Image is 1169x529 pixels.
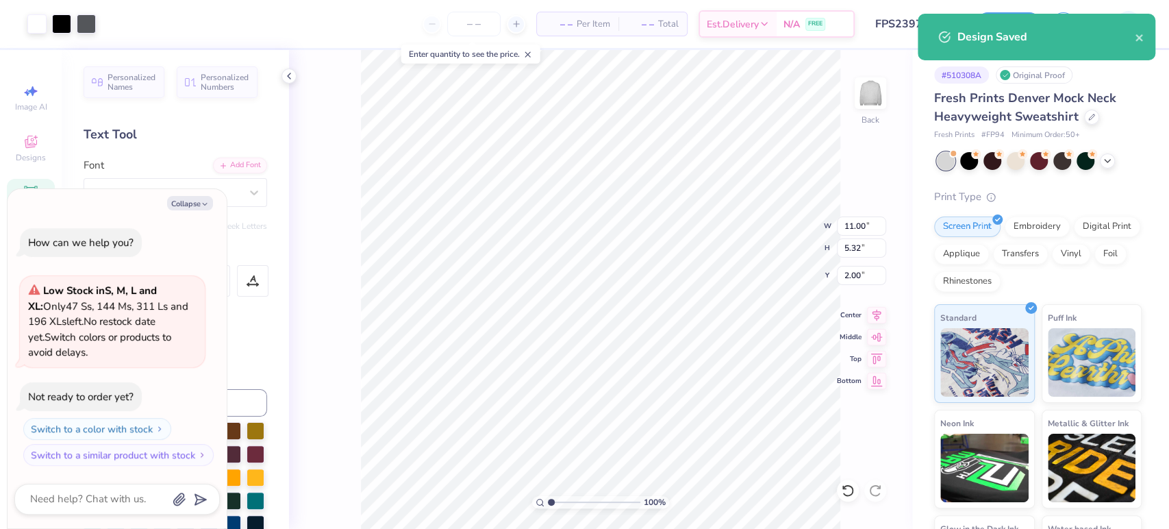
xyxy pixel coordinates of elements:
[707,17,759,32] span: Est. Delivery
[1074,217,1140,237] div: Digital Print
[1052,244,1090,264] div: Vinyl
[837,310,862,320] span: Center
[1135,29,1144,45] button: close
[401,45,540,64] div: Enter quantity to see the price.
[934,130,975,141] span: Fresh Prints
[934,244,989,264] div: Applique
[857,79,884,107] img: Back
[28,315,155,344] span: No restock date yet.
[934,271,1001,292] div: Rhinestones
[940,416,974,430] span: Neon Ink
[1005,217,1070,237] div: Embroidery
[957,29,1135,45] div: Design Saved
[1048,434,1136,502] img: Metallic & Glitter Ink
[1094,244,1127,264] div: Foil
[808,19,822,29] span: FREE
[16,152,46,163] span: Designs
[658,17,679,32] span: Total
[837,376,862,386] span: Bottom
[1048,328,1136,397] img: Puff Ink
[940,434,1029,502] img: Neon Ink
[23,444,214,466] button: Switch to a similar product with stock
[28,236,134,249] div: How can we help you?
[447,12,501,36] input: – –
[1011,130,1080,141] span: Minimum Order: 50 +
[862,114,879,126] div: Back
[108,73,156,92] span: Personalized Names
[627,17,654,32] span: – –
[198,451,206,459] img: Switch to a similar product with stock
[28,390,134,404] div: Not ready to order yet?
[940,310,977,325] span: Standard
[644,496,666,508] span: 100 %
[934,217,1001,237] div: Screen Print
[84,125,267,144] div: Text Tool
[84,158,104,173] label: Font
[155,425,164,433] img: Switch to a color with stock
[934,66,989,84] div: # 510308A
[783,17,800,32] span: N/A
[15,101,47,112] span: Image AI
[23,418,171,440] button: Switch to a color with stock
[981,130,1005,141] span: # FP94
[934,90,1116,125] span: Fresh Prints Denver Mock Neck Heavyweight Sweatshirt
[837,332,862,342] span: Middle
[167,196,213,210] button: Collapse
[213,158,267,173] div: Add Font
[28,284,188,359] span: Only 47 Ss, 144 Ms, 311 Ls and 196 XLs left. Switch colors or products to avoid delays.
[993,244,1048,264] div: Transfers
[1048,310,1077,325] span: Puff Ink
[940,328,1029,397] img: Standard
[996,66,1072,84] div: Original Proof
[577,17,610,32] span: Per Item
[545,17,573,32] span: – –
[1048,416,1129,430] span: Metallic & Glitter Ink
[934,189,1142,205] div: Print Type
[201,73,249,92] span: Personalized Numbers
[28,284,157,313] strong: Low Stock in S, M, L and XL :
[837,354,862,364] span: Top
[865,10,966,38] input: Untitled Design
